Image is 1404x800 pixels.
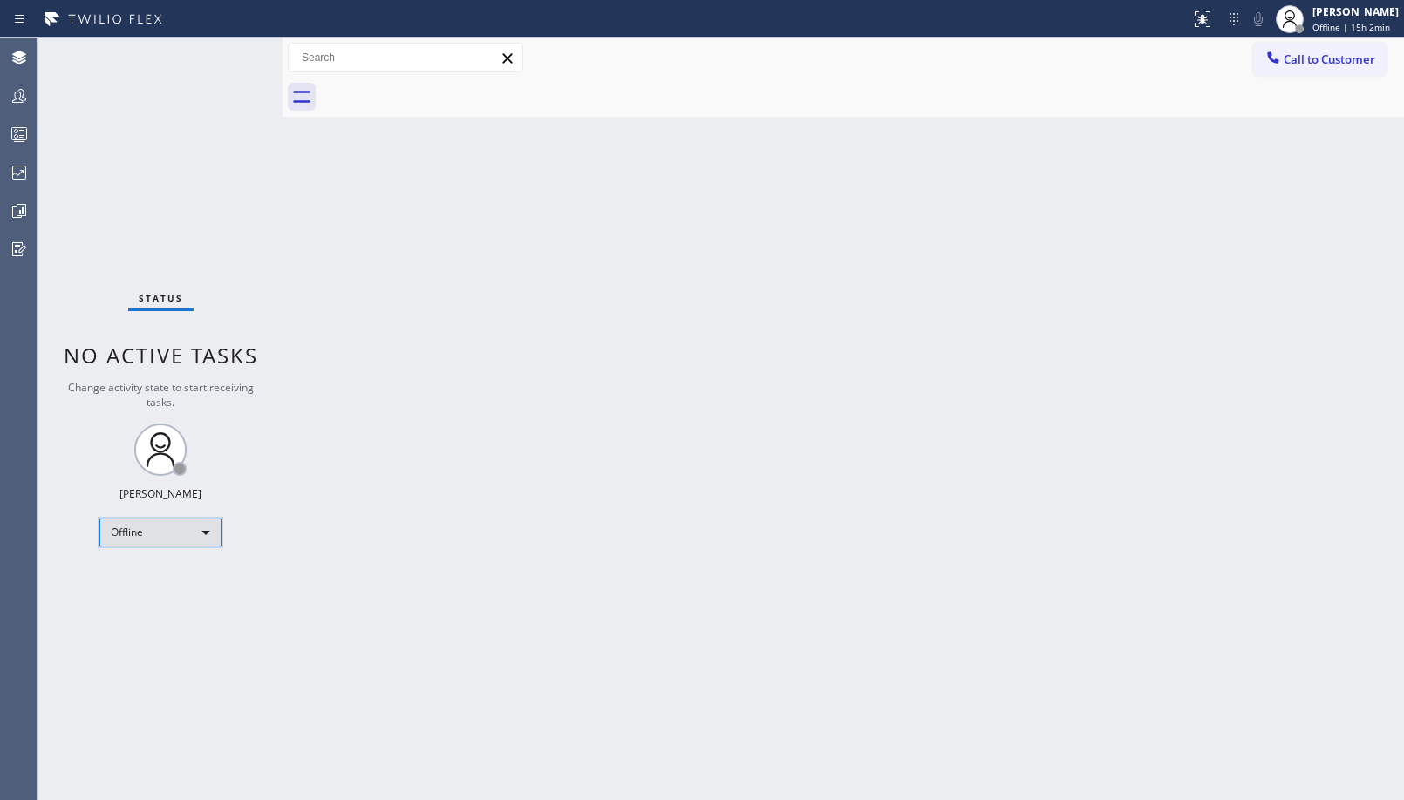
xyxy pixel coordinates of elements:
span: No active tasks [64,341,258,369]
span: Call to Customer [1284,51,1375,67]
span: Offline | 15h 2min [1312,21,1390,33]
span: Status [139,292,183,304]
button: Mute [1246,7,1271,31]
button: Call to Customer [1253,43,1387,76]
div: Offline [99,519,222,546]
input: Search [289,44,522,71]
span: Change activity state to start receiving tasks. [68,380,254,410]
div: [PERSON_NAME] [119,486,201,501]
div: [PERSON_NAME] [1312,4,1399,19]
